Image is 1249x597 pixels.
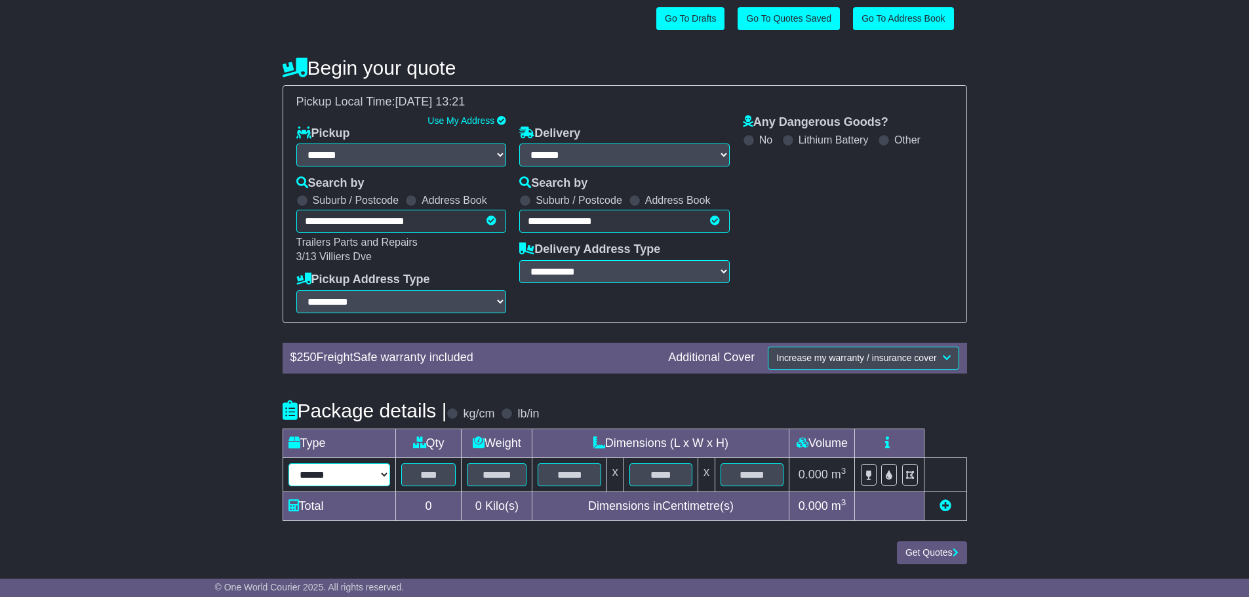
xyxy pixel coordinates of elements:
[519,176,587,191] label: Search by
[296,251,372,262] span: 3/13 Villiers Dve
[462,491,532,520] td: Kilo(s)
[698,457,715,491] td: x
[395,491,462,520] td: 0
[645,194,711,206] label: Address Book
[296,176,365,191] label: Search by
[606,457,624,491] td: x
[283,491,395,520] td: Total
[517,407,539,421] label: lb/in
[841,497,846,507] sup: 3
[422,194,487,206] label: Address Book
[283,400,447,421] h4: Package details |
[799,468,828,481] span: 0.000
[297,351,317,364] span: 250
[532,429,789,457] td: Dimensions (L x W x H)
[799,499,828,512] span: 0.000
[940,499,951,512] a: Add new item
[743,115,888,130] label: Any Dangerous Goods?
[427,115,494,126] a: Use My Address
[463,407,494,421] label: kg/cm
[776,353,936,363] span: Increase my warranty / insurance cover
[290,95,960,109] div: Pickup Local Time:
[662,351,761,365] div: Additional Cover
[215,582,405,592] span: © One World Courier 2025. All rights reserved.
[894,134,921,146] label: Other
[283,57,967,79] h4: Begin your quote
[313,194,399,206] label: Suburb / Postcode
[738,7,840,30] a: Go To Quotes Saved
[296,126,350,141] label: Pickup
[519,242,660,257] label: Delivery Address Type
[831,468,846,481] span: m
[296,273,430,287] label: Pickup Address Type
[768,347,959,370] button: Increase my warranty / insurance cover
[462,429,532,457] td: Weight
[831,499,846,512] span: m
[519,126,580,141] label: Delivery
[853,7,953,30] a: Go To Address Book
[759,134,772,146] label: No
[475,499,482,512] span: 0
[395,95,466,108] span: [DATE] 13:21
[284,351,662,365] div: $ FreightSafe warranty included
[656,7,724,30] a: Go To Drafts
[841,466,846,476] sup: 3
[536,194,622,206] label: Suburb / Postcode
[789,429,855,457] td: Volume
[296,237,418,248] span: Trailers Parts and Repairs
[897,541,967,564] button: Get Quotes
[283,429,395,457] td: Type
[799,134,869,146] label: Lithium Battery
[395,429,462,457] td: Qty
[532,491,789,520] td: Dimensions in Centimetre(s)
